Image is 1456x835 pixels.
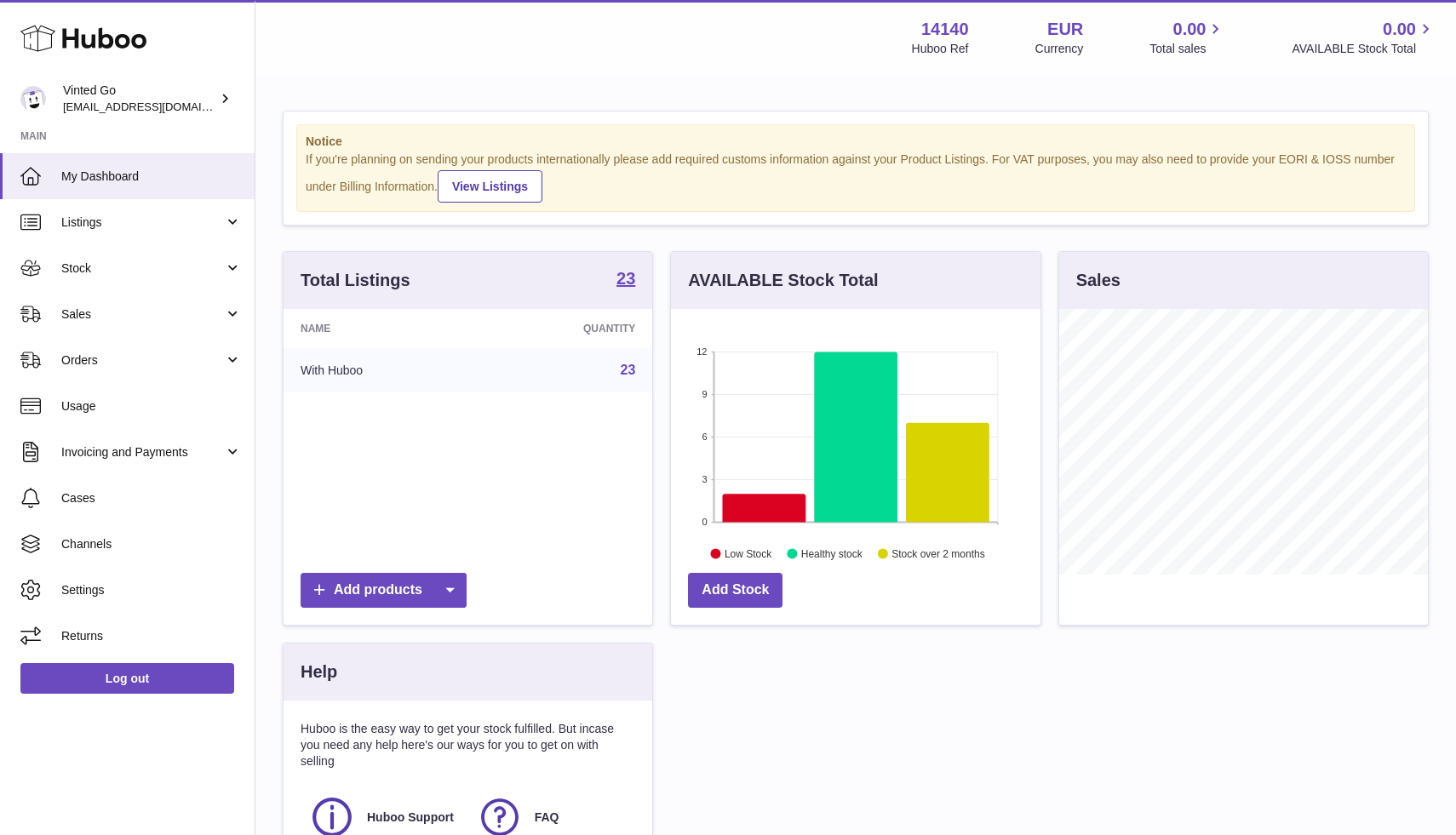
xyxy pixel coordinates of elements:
[61,352,224,369] span: Orders
[621,363,636,377] a: 23
[301,269,410,292] h3: Total Listings
[1292,18,1436,57] a: 0.00 AVAILABLE Stock Total
[616,270,635,287] strong: 23
[61,169,242,185] span: My Dashboard
[61,582,242,598] span: Settings
[1173,18,1207,41] span: 0.00
[1149,18,1225,57] a: 0.00 Total sales
[306,152,1406,203] div: If you're planning on sending your products internationally please add required customs informati...
[688,573,782,608] a: Add Stock
[702,432,708,442] text: 6
[63,100,250,113] span: [EMAIL_ADDRESS][DOMAIN_NAME]
[301,721,635,769] p: Huboo is the easy way to get your stock fulfilled. But incase you need any help here's our ways f...
[306,134,1406,150] strong: Notice
[702,474,708,484] text: 3
[1035,41,1084,57] div: Currency
[61,398,242,415] span: Usage
[301,661,337,683] h3: Help
[892,547,985,559] text: Stock over 2 months
[1292,41,1436,57] span: AVAILABLE Stock Total
[1149,41,1225,57] span: Total sales
[438,170,542,203] a: View Listings
[20,663,234,694] a: Log out
[284,348,479,392] td: With Huboo
[535,809,559,826] span: FAQ
[1047,18,1083,41] strong: EUR
[367,809,454,826] span: Huboo Support
[725,547,772,559] text: Low Stock
[61,536,242,552] span: Channels
[801,547,863,559] text: Healthy stock
[301,573,467,608] a: Add products
[284,309,479,348] th: Name
[61,214,224,231] span: Listings
[61,490,242,506] span: Cases
[921,18,969,41] strong: 14140
[1383,18,1416,41] span: 0.00
[61,444,224,460] span: Invoicing and Payments
[1076,269,1121,292] h3: Sales
[63,83,216,115] div: Vinted Go
[61,260,224,277] span: Stock
[616,270,635,290] a: 23
[688,269,878,292] h3: AVAILABLE Stock Total
[61,306,224,323] span: Sales
[61,628,242,644] span: Returns
[702,389,708,399] text: 9
[479,309,653,348] th: Quantity
[702,517,708,527] text: 0
[912,41,969,57] div: Huboo Ref
[697,346,708,357] text: 12
[20,86,46,112] img: giedre.bartusyte@vinted.com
